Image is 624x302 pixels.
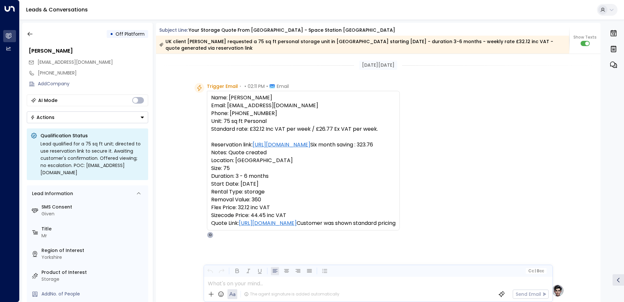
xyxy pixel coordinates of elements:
[41,276,146,283] div: Storage
[159,38,566,51] div: UK client [PERSON_NAME] requested a 75 sq ft personal storage unit in [GEOGRAPHIC_DATA] starting ...
[240,83,241,90] span: •
[266,83,268,90] span: •
[244,83,246,90] span: •
[26,6,88,13] a: Leads & Conversations
[29,47,148,55] div: [PERSON_NAME]
[41,226,146,232] label: Title
[248,83,265,90] span: 02:11 PM
[551,284,564,297] img: profile-logo.png
[159,27,188,33] span: Subject Line:
[207,232,213,238] div: O
[253,141,310,149] a: [URL][DOMAIN_NAME]
[41,291,146,297] div: AddNo. of People
[277,83,289,90] span: Email
[206,267,214,275] button: Undo
[116,31,145,37] span: Off Platform
[189,27,395,34] div: Your storage quote from [GEOGRAPHIC_DATA] - Space Station [GEOGRAPHIC_DATA]
[528,269,544,273] span: Cc Bcc
[41,232,146,239] div: Mr
[244,291,339,297] div: The agent signature is added automatically
[359,60,397,70] div: [DATE][DATE]
[38,70,148,76] div: [PHONE_NUMBER]
[41,247,146,254] label: Region of Interest
[110,28,113,40] div: •
[41,254,146,261] div: Yorkshire
[40,132,144,139] p: Qualification Status
[30,190,73,197] div: Lead Information
[41,204,146,210] label: SMS Consent
[41,210,146,217] div: Given
[41,269,146,276] label: Product of Interest
[38,97,57,104] div: AI Mode
[27,111,148,123] div: Button group with a nested menu
[30,114,55,120] div: Actions
[38,59,113,65] span: [EMAIL_ADDRESS][DOMAIN_NAME]
[38,80,148,87] div: AddCompany
[27,111,148,123] button: Actions
[207,83,238,90] span: Trigger Email
[535,269,536,273] span: |
[38,59,113,66] span: andybrooke56@gmail.com
[40,140,144,176] div: Lead qualified for a 75 sq ft unit; directed to use reservation link to secure it. Awaiting custo...
[217,267,226,275] button: Redo
[573,34,597,40] span: Show Texts
[211,94,396,227] pre: Name: [PERSON_NAME] Email: [EMAIL_ADDRESS][DOMAIN_NAME] Phone: [PHONE_NUMBER] Unit: 75 sq ft Pers...
[239,219,297,227] a: [URL][DOMAIN_NAME]
[525,268,546,274] button: Cc|Bcc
